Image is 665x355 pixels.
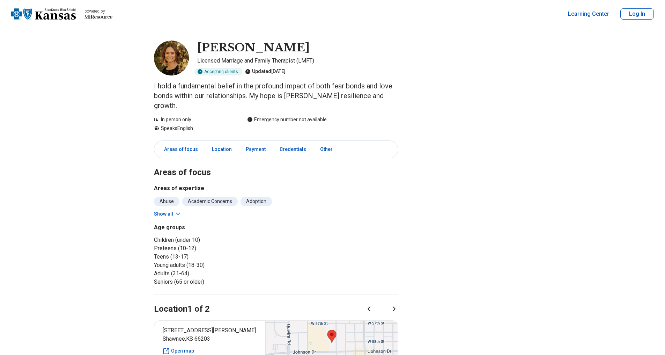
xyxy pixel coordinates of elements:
[154,41,189,75] img: Lisa Moore, Licensed Marriage and Family Therapist (LMFT)
[163,326,257,335] span: [STREET_ADDRESS][PERSON_NAME]
[84,8,112,14] p: powered by
[11,3,112,25] a: Home page
[197,41,310,55] h1: [PERSON_NAME]
[154,81,398,110] p: I hold a fundamental belief in the profound impact of both fear bonds and love bonds within our r...
[154,278,273,286] li: Seniors (65 or older)
[163,347,257,355] a: Open map
[154,236,273,244] li: Children (under 10)
[241,197,272,206] li: Adoption
[154,210,182,218] button: Show all
[154,261,273,269] li: Young adults (18-30)
[208,142,236,157] a: Location
[316,142,341,157] a: Other
[154,303,210,315] h2: Location 1 of 2
[154,223,273,232] h3: Age groups
[154,253,273,261] li: Teens (13-17)
[154,116,233,123] div: In person only
[154,184,398,193] h3: Areas of expertise
[194,68,242,75] div: Accepting clients
[247,116,327,123] div: Emergency number not available
[568,10,609,18] a: Learning Center
[275,142,310,157] a: Credentials
[156,142,202,157] a: Areas of focus
[154,244,273,253] li: Preteens (10-12)
[154,150,398,179] h2: Areas of focus
[154,269,273,278] li: Adults (31-64)
[163,335,257,343] span: Shawnee , KS 66203
[154,197,179,206] li: Abuse
[154,125,233,132] div: Speaks English
[620,8,654,20] button: Log In
[197,57,398,65] p: Licensed Marriage and Family Therapist (LMFT)
[182,197,238,206] li: Academic Concerns
[242,142,270,157] a: Payment
[245,68,286,75] div: Updated [DATE]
